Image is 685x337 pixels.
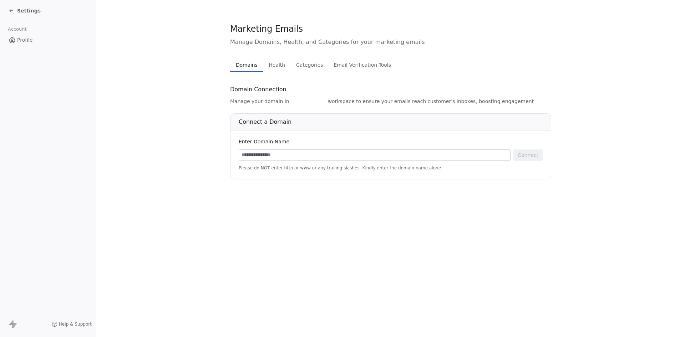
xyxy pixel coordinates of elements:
[230,85,286,94] span: Domain Connection
[6,34,90,46] a: Profile
[17,7,41,14] span: Settings
[230,38,551,46] span: Manage Domains, Health, and Categories for your marketing emails
[328,98,426,105] span: workspace to ensure your emails reach
[233,60,260,70] span: Domains
[9,7,41,14] a: Settings
[230,24,303,34] span: Marketing Emails
[293,60,326,70] span: Categories
[427,98,534,105] span: customer's inboxes, boosting engagement
[230,98,289,105] span: Manage your domain in
[266,60,288,70] span: Health
[5,24,30,35] span: Account
[239,118,291,125] span: Connect a Domain
[331,60,394,70] span: Email Verification Tools
[239,165,543,171] span: Please do NOT enter http or www or any trailing slashes. Kindly enter the domain name alone.
[52,321,92,327] a: Help & Support
[59,321,92,327] span: Help & Support
[513,149,543,161] button: Connect
[17,36,33,44] span: Profile
[239,138,543,145] div: Enter Domain Name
